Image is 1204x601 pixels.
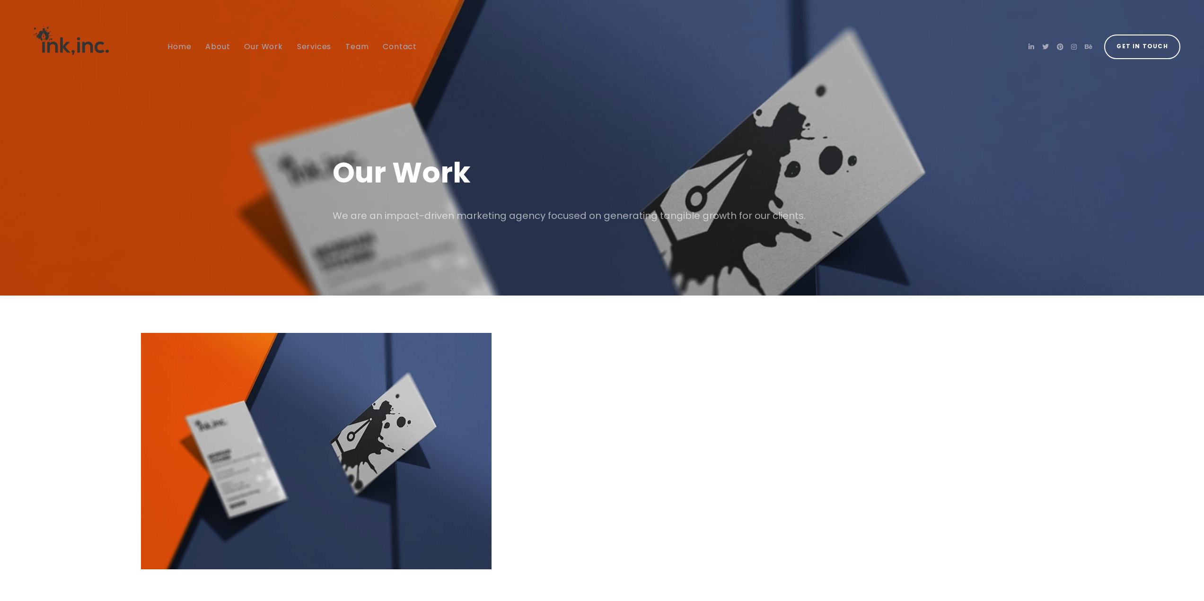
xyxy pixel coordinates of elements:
h1: Our Work [333,153,872,192]
span: About [205,41,230,52]
p: We are an impact-driven marketing agency focused on generating tangible growth for our clients. [333,207,872,225]
span: Contact [383,41,417,52]
span: Our Work [244,41,282,52]
span: Team [345,41,369,52]
a: Get in Touch [1104,35,1180,59]
span: Services [297,41,331,52]
span: Home [167,41,191,52]
img: Ink, Inc. | Marketing Agency [24,9,118,72]
span: Get in Touch [1116,41,1168,52]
